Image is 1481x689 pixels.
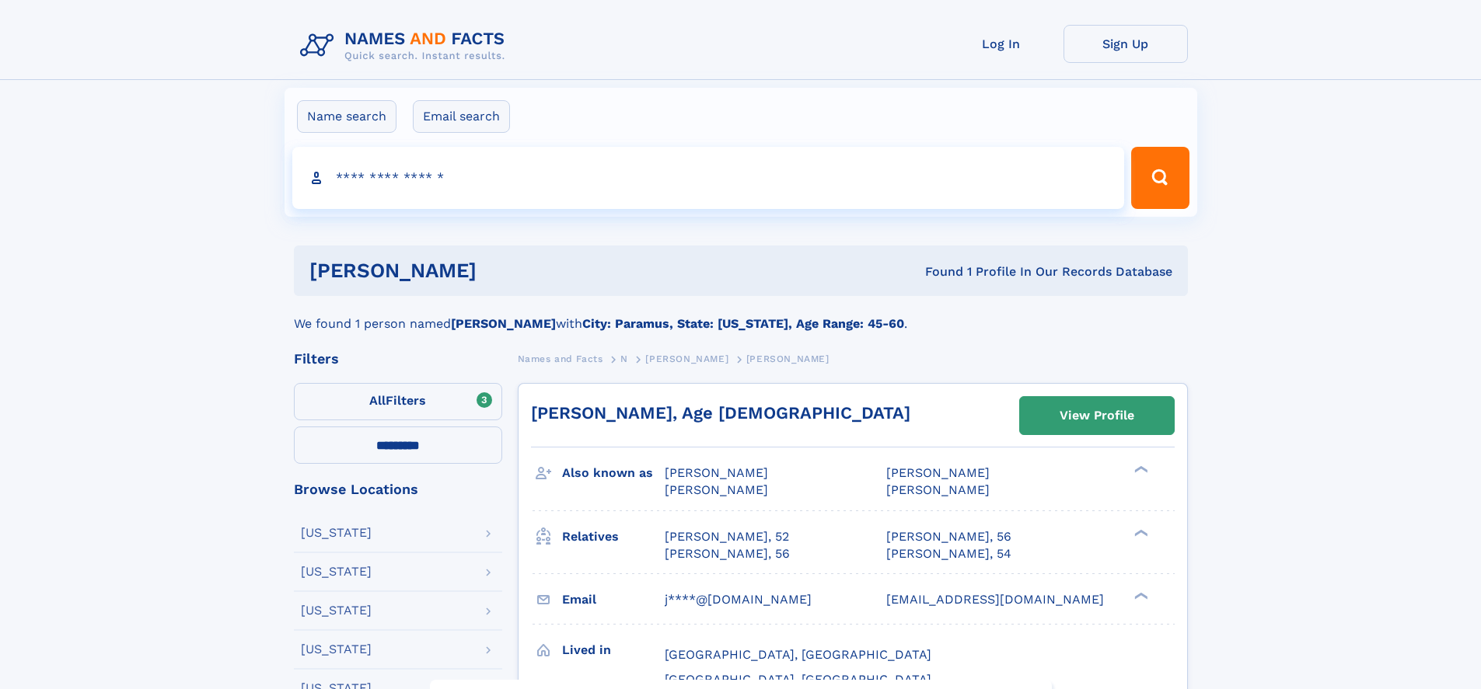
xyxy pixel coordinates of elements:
[1131,147,1189,209] button: Search Button
[939,25,1064,63] a: Log In
[665,647,931,662] span: [GEOGRAPHIC_DATA], [GEOGRAPHIC_DATA]
[665,545,790,562] a: [PERSON_NAME], 56
[1130,590,1149,600] div: ❯
[886,545,1011,562] a: [PERSON_NAME], 54
[562,637,665,663] h3: Lived in
[665,482,768,497] span: [PERSON_NAME]
[645,353,728,364] span: [PERSON_NAME]
[518,349,603,368] a: Names and Facts
[292,147,1125,209] input: search input
[582,316,904,331] b: City: Paramus, State: [US_STATE], Age Range: 45-60
[562,460,665,486] h3: Also known as
[413,100,510,133] label: Email search
[665,528,789,545] a: [PERSON_NAME], 52
[620,353,628,364] span: N
[665,465,768,480] span: [PERSON_NAME]
[665,672,931,687] span: [GEOGRAPHIC_DATA], [GEOGRAPHIC_DATA]
[294,352,502,366] div: Filters
[309,261,701,280] h1: [PERSON_NAME]
[562,524,665,550] h3: Relatives
[620,349,628,368] a: N
[886,528,1011,545] a: [PERSON_NAME], 56
[297,100,396,133] label: Name search
[294,383,502,420] label: Filters
[746,353,830,364] span: [PERSON_NAME]
[1060,398,1134,433] div: View Profile
[531,403,910,423] a: [PERSON_NAME], Age [DEMOGRAPHIC_DATA]
[301,604,372,617] div: [US_STATE]
[562,586,665,613] h3: Email
[1130,465,1149,475] div: ❯
[301,565,372,578] div: [US_STATE]
[1130,527,1149,538] div: ❯
[294,25,518,67] img: Logo Names and Facts
[1020,397,1174,434] a: View Profile
[451,316,556,331] b: [PERSON_NAME]
[645,349,728,368] a: [PERSON_NAME]
[1064,25,1188,63] a: Sign Up
[886,482,990,497] span: [PERSON_NAME]
[301,643,372,656] div: [US_STATE]
[294,296,1188,333] div: We found 1 person named with .
[886,592,1104,607] span: [EMAIL_ADDRESS][DOMAIN_NAME]
[301,527,372,539] div: [US_STATE]
[700,263,1172,280] div: Found 1 Profile In Our Records Database
[886,465,990,480] span: [PERSON_NAME]
[369,393,386,408] span: All
[294,482,502,496] div: Browse Locations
